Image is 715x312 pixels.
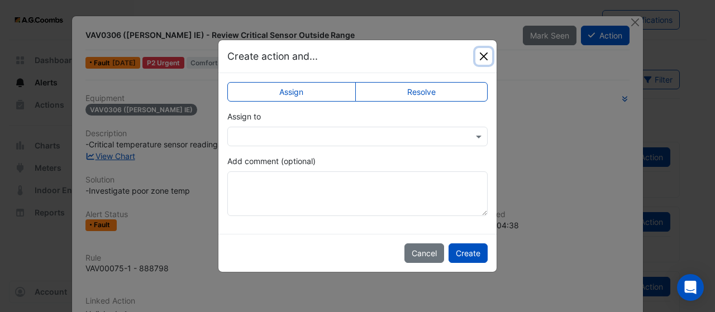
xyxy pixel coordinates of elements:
label: Assign [227,82,356,102]
button: Close [475,48,492,65]
label: Assign to [227,111,261,122]
label: Add comment (optional) [227,155,316,167]
button: Cancel [404,243,444,263]
button: Create [449,243,488,263]
div: Open Intercom Messenger [677,274,704,301]
h5: Create action and... [227,49,318,64]
label: Resolve [355,82,488,102]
